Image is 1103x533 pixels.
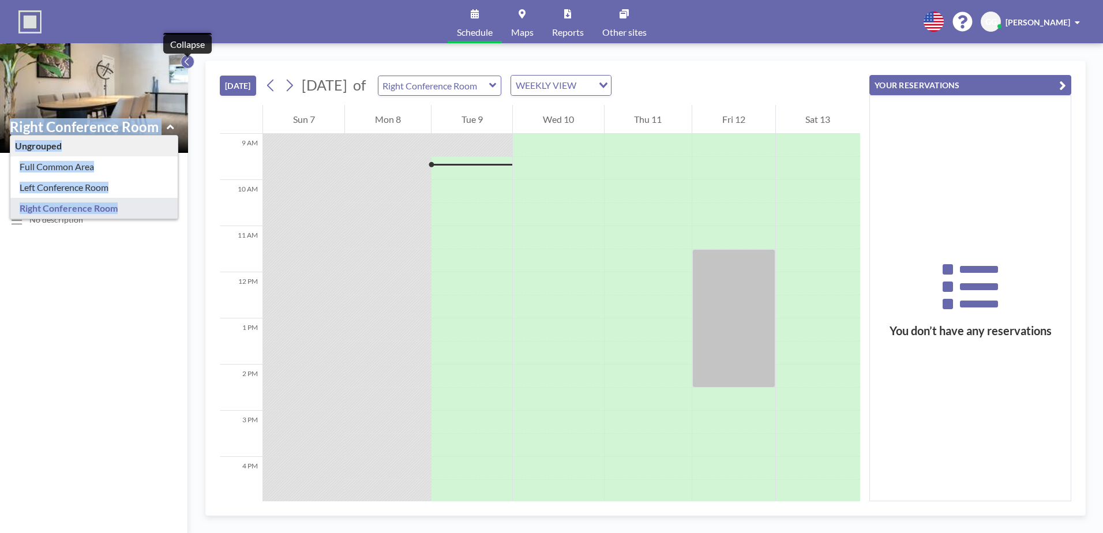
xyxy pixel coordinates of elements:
[345,105,430,134] div: Mon 8
[220,457,262,503] div: 4 PM
[220,226,262,272] div: 11 AM
[220,180,262,226] div: 10 AM
[220,272,262,318] div: 12 PM
[692,105,775,134] div: Fri 12
[220,365,262,411] div: 2 PM
[220,411,262,457] div: 3 PM
[10,198,178,219] div: Right Conference Room
[776,105,860,134] div: Sat 13
[869,75,1071,95] button: YOUR RESERVATIONS
[220,318,262,365] div: 1 PM
[10,177,178,198] div: Left Conference Room
[263,105,344,134] div: Sun 7
[870,324,1071,338] h3: You don’t have any reservations
[432,105,512,134] div: Tue 9
[29,215,83,225] div: No description
[18,10,42,33] img: organization-logo
[170,39,205,50] div: Collapse
[1006,17,1070,27] span: [PERSON_NAME]
[511,28,534,37] span: Maps
[10,118,167,135] input: Right Conference Room
[513,78,579,93] span: WEEKLY VIEW
[985,17,997,27] span: GG
[353,76,366,94] span: of
[378,76,489,95] input: Right Conference Room
[220,76,256,96] button: [DATE]
[552,28,584,37] span: Reports
[10,156,178,177] div: Full Common Area
[302,76,347,93] span: [DATE]
[513,105,603,134] div: Wed 10
[602,28,647,37] span: Other sites
[511,76,611,95] div: Search for option
[9,136,38,147] span: Floor: -
[10,136,178,156] div: Ungrouped
[605,105,692,134] div: Thu 11
[457,28,493,37] span: Schedule
[580,78,592,93] input: Search for option
[220,134,262,180] div: 9 AM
